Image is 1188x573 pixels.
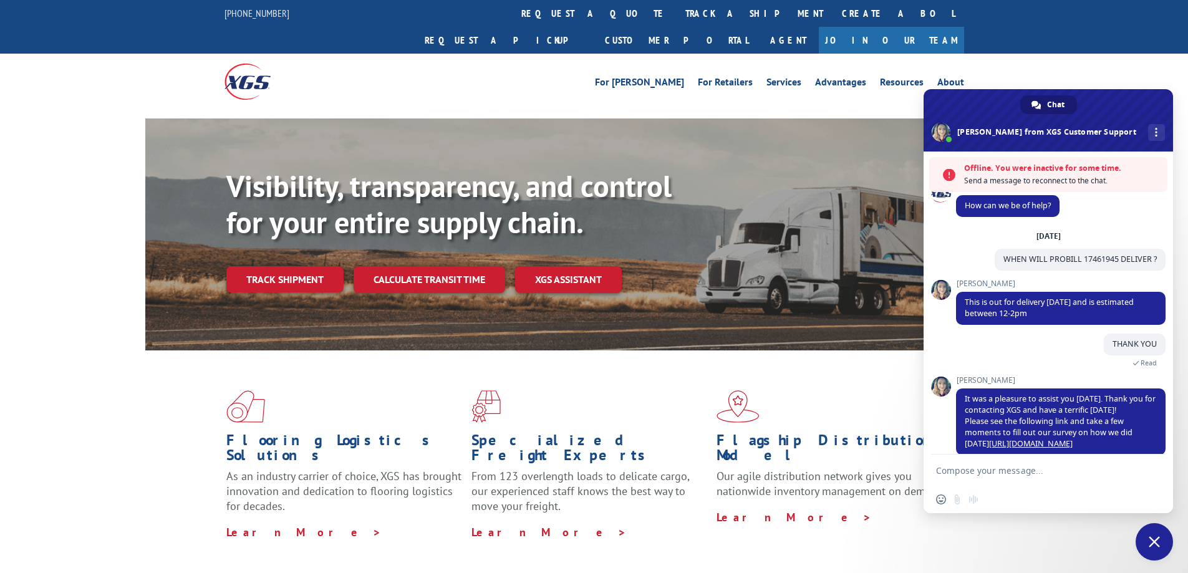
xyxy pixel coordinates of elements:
a: [PHONE_NUMBER] [225,7,289,19]
a: Close chat [1136,523,1173,561]
span: It was a pleasure to assist you [DATE]. Thank you for contacting XGS and have a terrific [DATE]! ... [965,393,1156,449]
img: xgs-icon-total-supply-chain-intelligence-red [226,390,265,423]
h1: Flagship Distribution Model [717,433,952,469]
a: Agent [758,27,819,54]
span: [PERSON_NAME] [956,376,1166,385]
a: Chat [1020,95,1077,114]
p: From 123 overlength loads to delicate cargo, our experienced staff knows the best way to move you... [471,469,707,524]
a: [URL][DOMAIN_NAME] [989,438,1073,449]
a: For Retailers [698,77,753,91]
span: This is out for delivery [DATE] and is estimated between 12-2pm [965,297,1134,319]
b: Visibility, transparency, and control for your entire supply chain. [226,166,672,241]
textarea: Compose your message... [936,455,1136,486]
span: As an industry carrier of choice, XGS has brought innovation and dedication to flooring logistics... [226,469,461,513]
img: xgs-icon-flagship-distribution-model-red [717,390,760,423]
span: How can we be of help? [965,200,1051,211]
a: Learn More > [717,510,872,524]
a: XGS ASSISTANT [515,266,622,293]
span: [PERSON_NAME] [956,279,1166,288]
span: Offline. You were inactive for some time. [964,162,1161,175]
a: Request a pickup [415,27,596,54]
a: Join Our Team [819,27,964,54]
a: Customer Portal [596,27,758,54]
a: Learn More > [471,525,627,539]
div: [DATE] [1036,233,1061,240]
span: Insert an emoji [936,494,946,504]
a: About [937,77,964,91]
img: xgs-icon-focused-on-flooring-red [471,390,501,423]
span: WHEN WILL PROBILL 17461945 DELIVER ? [1003,254,1157,264]
h1: Flooring Logistics Solutions [226,433,462,469]
span: Read [1141,359,1157,367]
span: THANK YOU [1113,339,1157,349]
a: Services [766,77,801,91]
a: For [PERSON_NAME] [595,77,684,91]
span: Our agile distribution network gives you nationwide inventory management on demand. [717,469,946,498]
a: Calculate transit time [354,266,505,293]
a: Learn More > [226,525,382,539]
h1: Specialized Freight Experts [471,433,707,469]
span: Send a message to reconnect to the chat. [964,175,1161,187]
span: Chat [1047,95,1065,114]
a: Track shipment [226,266,344,292]
a: Resources [880,77,924,91]
a: Advantages [815,77,866,91]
